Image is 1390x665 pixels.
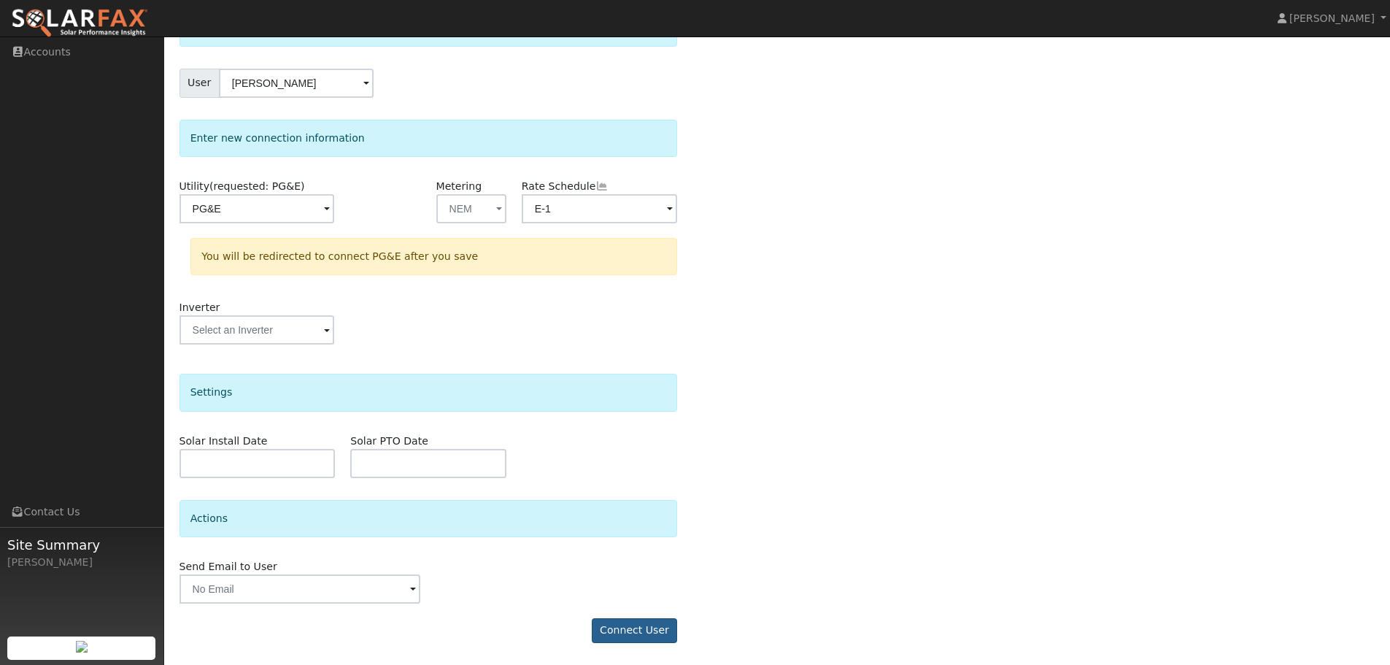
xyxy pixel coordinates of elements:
div: Enter new connection information [179,120,678,157]
button: NEM [436,194,506,223]
label: Inverter [179,300,220,315]
input: Select a User [219,69,374,98]
label: Utility [179,179,305,194]
div: [PERSON_NAME] [7,555,156,570]
img: SolarFax [11,8,148,39]
div: You will be redirected to connect PG&E after you save [190,238,677,275]
label: Rate Schedule [522,179,609,194]
label: Send Email to User [179,559,277,574]
button: Connect User [592,618,678,643]
span: [PERSON_NAME] [1289,12,1375,24]
span: (requested: PG&E) [209,180,305,192]
img: retrieve [76,641,88,653]
div: Actions [179,500,678,537]
label: Solar PTO Date [350,434,428,449]
label: Solar Install Date [179,434,268,449]
span: User [179,69,220,98]
input: Select a Utility [179,194,334,223]
div: Settings [179,374,678,411]
span: Site Summary [7,535,156,555]
label: Metering [436,179,482,194]
input: No Email [179,574,421,604]
input: Select an Inverter [179,315,334,345]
